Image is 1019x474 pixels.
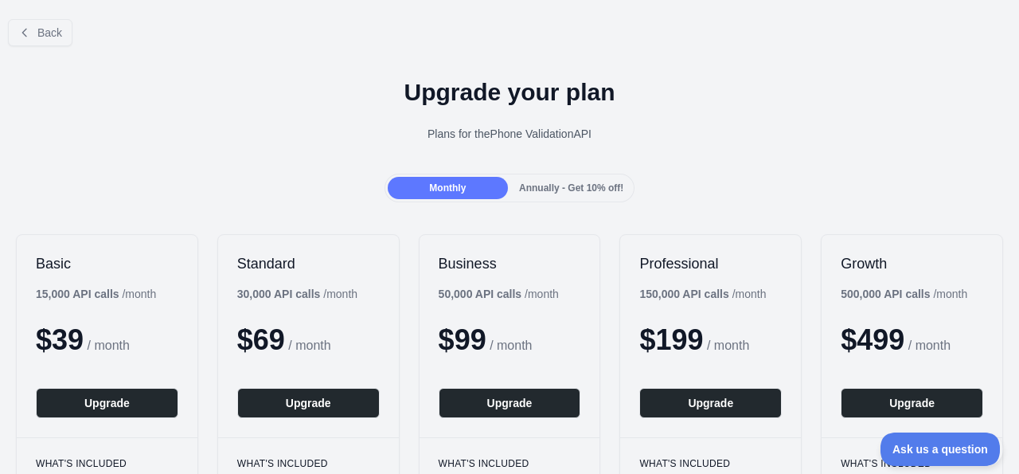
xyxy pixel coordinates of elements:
h2: Standard [237,254,380,273]
h2: Business [439,254,581,273]
b: 50,000 API calls [439,288,522,300]
iframe: Toggle Customer Support [880,433,1003,466]
b: 500,000 API calls [841,288,930,300]
div: / month [841,286,967,302]
span: $ 199 [639,323,703,356]
h2: Professional [639,254,782,273]
span: $ 499 [841,323,904,356]
b: 150,000 API calls [639,288,728,300]
div: / month [237,286,357,302]
span: $ 99 [439,323,486,356]
div: / month [639,286,766,302]
h2: Growth [841,254,983,273]
div: / month [439,286,559,302]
